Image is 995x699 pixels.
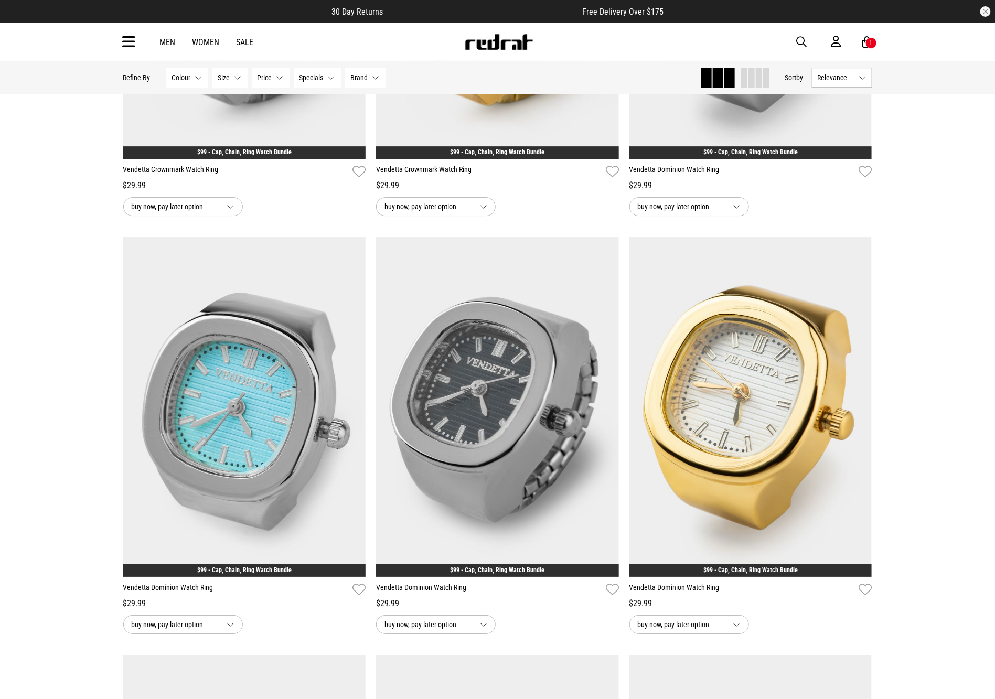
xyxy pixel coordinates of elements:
[583,7,664,17] span: Free Delivery Over $175
[870,39,873,47] div: 1
[123,197,243,216] button: buy now, pay later option
[629,615,749,634] button: buy now, pay later option
[197,566,292,574] a: $99 - Cap, Chain, Ring Watch Bundle
[629,179,872,192] div: $29.99
[8,4,40,36] button: Open LiveChat chat widget
[404,6,562,17] iframe: Customer reviews powered by Trustpilot
[123,597,366,610] div: $29.99
[299,73,324,82] span: Specials
[376,615,496,634] button: buy now, pay later option
[123,615,243,634] button: buy now, pay later option
[464,34,533,50] img: Redrat logo
[132,200,219,213] span: buy now, pay later option
[450,566,544,574] a: $99 - Cap, Chain, Ring Watch Bundle
[123,237,366,577] img: Vendetta Dominion Watch Ring in Silver
[237,37,254,47] a: Sale
[166,68,208,88] button: Colour
[638,200,725,213] span: buy now, pay later option
[252,68,290,88] button: Price
[450,148,544,156] a: $99 - Cap, Chain, Ring Watch Bundle
[376,179,619,192] div: $29.99
[812,68,872,88] button: Relevance
[376,597,619,610] div: $29.99
[376,197,496,216] button: buy now, pay later option
[351,73,368,82] span: Brand
[384,200,472,213] span: buy now, pay later option
[258,73,272,82] span: Price
[172,73,191,82] span: Colour
[123,73,151,82] p: Refine By
[629,164,855,179] a: Vendetta Dominion Watch Ring
[629,237,872,577] img: Vendetta Dominion Watch Ring in Multi
[212,68,248,88] button: Size
[197,148,292,156] a: $99 - Cap, Chain, Ring Watch Bundle
[294,68,341,88] button: Specials
[703,148,798,156] a: $99 - Cap, Chain, Ring Watch Bundle
[376,237,619,577] img: Vendetta Dominion Watch Ring in Silver
[785,71,804,84] button: Sortby
[123,164,349,179] a: Vendetta Crownmark Watch Ring
[218,73,230,82] span: Size
[123,582,349,597] a: Vendetta Dominion Watch Ring
[192,37,220,47] a: Women
[703,566,798,574] a: $99 - Cap, Chain, Ring Watch Bundle
[332,7,383,17] span: 30 Day Returns
[123,179,366,192] div: $29.99
[862,37,872,48] a: 1
[797,73,804,82] span: by
[160,37,176,47] a: Men
[638,618,725,631] span: buy now, pay later option
[384,618,472,631] span: buy now, pay later option
[376,582,602,597] a: Vendetta Dominion Watch Ring
[818,73,855,82] span: Relevance
[376,164,602,179] a: Vendetta Crownmark Watch Ring
[629,597,872,610] div: $29.99
[629,197,749,216] button: buy now, pay later option
[629,582,855,597] a: Vendetta Dominion Watch Ring
[345,68,386,88] button: Brand
[132,618,219,631] span: buy now, pay later option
